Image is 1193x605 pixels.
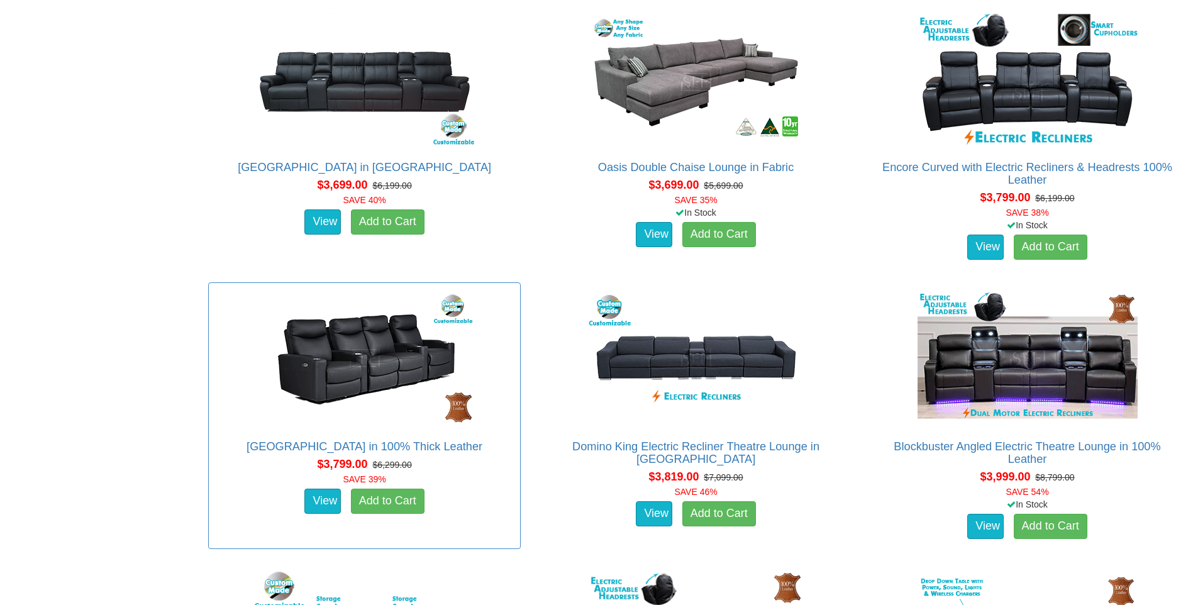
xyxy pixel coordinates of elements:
[304,209,341,235] a: View
[252,10,478,148] img: Denver Theatre Lounge in Fabric
[372,460,411,470] del: $6,299.00
[682,501,756,526] a: Add to Cart
[343,474,386,484] font: SAVE 39%
[583,10,809,148] img: Oasis Double Chaise Lounge in Fabric
[674,195,717,205] font: SAVE 35%
[682,222,756,247] a: Add to Cart
[636,501,672,526] a: View
[894,440,1160,465] a: Blockbuster Angled Electric Theatre Lounge in 100% Leather
[318,179,368,191] span: $3,699.00
[1006,208,1048,218] font: SAVE 38%
[1014,235,1087,260] a: Add to Cart
[967,514,1004,539] a: View
[882,161,1172,186] a: Encore Curved with Electric Recliners & Headrests 100% Leather
[537,206,855,219] div: In Stock
[674,487,717,497] font: SAVE 46%
[914,10,1141,148] img: Encore Curved with Electric Recliners & Headrests 100% Leather
[343,195,386,205] font: SAVE 40%
[583,289,809,428] img: Domino King Electric Recliner Theatre Lounge in Fabric
[648,179,699,191] span: $3,699.00
[238,161,491,174] a: [GEOGRAPHIC_DATA] in [GEOGRAPHIC_DATA]
[304,489,341,514] a: View
[1006,487,1048,497] font: SAVE 54%
[1014,514,1087,539] a: Add to Cart
[868,498,1186,511] div: In Stock
[351,209,424,235] a: Add to Cart
[598,161,794,174] a: Oasis Double Chaise Lounge in Fabric
[704,180,743,191] del: $5,699.00
[980,191,1030,204] span: $3,799.00
[1035,193,1074,203] del: $6,199.00
[648,470,699,483] span: $3,819.00
[252,289,478,428] img: Bond Theatre Lounge in 100% Thick Leather
[351,489,424,514] a: Add to Cart
[704,472,743,482] del: $7,099.00
[914,289,1141,428] img: Blockbuster Angled Electric Theatre Lounge in 100% Leather
[967,235,1004,260] a: View
[372,180,411,191] del: $6,199.00
[980,470,1030,483] span: $3,999.00
[318,458,368,470] span: $3,799.00
[868,219,1186,231] div: In Stock
[247,440,482,453] a: [GEOGRAPHIC_DATA] in 100% Thick Leather
[1035,472,1074,482] del: $8,799.00
[636,222,672,247] a: View
[572,440,819,465] a: Domino King Electric Recliner Theatre Lounge in [GEOGRAPHIC_DATA]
